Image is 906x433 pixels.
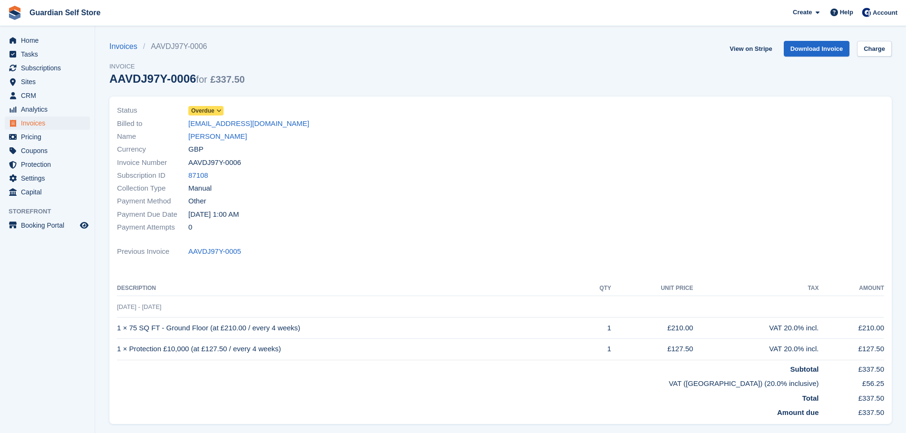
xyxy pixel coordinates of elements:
[9,207,95,216] span: Storefront
[819,389,884,404] td: £337.50
[26,5,104,20] a: Guardian Self Store
[21,103,78,116] span: Analytics
[611,281,693,296] th: Unit Price
[5,172,90,185] a: menu
[21,172,78,185] span: Settings
[819,318,884,339] td: £210.00
[5,219,90,232] a: menu
[117,118,188,129] span: Billed to
[188,209,239,220] time: 2025-09-13 00:00:00 UTC
[819,360,884,375] td: £337.50
[873,8,897,18] span: Account
[582,281,612,296] th: QTY
[582,338,612,360] td: 1
[196,74,207,85] span: for
[21,158,78,171] span: Protection
[5,89,90,102] a: menu
[5,34,90,47] a: menu
[693,344,818,355] div: VAT 20.0% incl.
[819,404,884,418] td: £337.50
[191,106,214,115] span: Overdue
[21,89,78,102] span: CRM
[790,365,819,373] strong: Subtotal
[5,116,90,130] a: menu
[188,222,192,233] span: 0
[21,116,78,130] span: Invoices
[117,281,582,296] th: Description
[857,41,892,57] a: Charge
[862,8,871,17] img: Tom Scott
[5,48,90,61] a: menu
[793,8,812,17] span: Create
[5,158,90,171] a: menu
[188,131,247,142] a: [PERSON_NAME]
[21,75,78,88] span: Sites
[5,185,90,199] a: menu
[693,281,818,296] th: Tax
[117,144,188,155] span: Currency
[117,222,188,233] span: Payment Attempts
[117,246,188,257] span: Previous Invoice
[777,408,819,416] strong: Amount due
[117,209,188,220] span: Payment Due Date
[21,130,78,144] span: Pricing
[21,185,78,199] span: Capital
[117,131,188,142] span: Name
[21,144,78,157] span: Coupons
[819,375,884,389] td: £56.25
[819,281,884,296] th: Amount
[188,157,241,168] span: AAVDJ97Y-0006
[117,183,188,194] span: Collection Type
[802,394,819,402] strong: Total
[5,61,90,75] a: menu
[819,338,884,360] td: £127.50
[78,220,90,231] a: Preview store
[5,103,90,116] a: menu
[726,41,776,57] a: View on Stripe
[582,318,612,339] td: 1
[210,74,244,85] span: £337.50
[109,72,245,85] div: AAVDJ97Y-0006
[109,41,143,52] a: Invoices
[611,318,693,339] td: £210.00
[611,338,693,360] td: £127.50
[188,118,309,129] a: [EMAIL_ADDRESS][DOMAIN_NAME]
[21,61,78,75] span: Subscriptions
[188,183,212,194] span: Manual
[21,219,78,232] span: Booking Portal
[117,105,188,116] span: Status
[188,170,208,181] a: 87108
[188,144,204,155] span: GBP
[5,75,90,88] a: menu
[5,130,90,144] a: menu
[188,196,206,207] span: Other
[840,8,853,17] span: Help
[784,41,850,57] a: Download Invoice
[5,144,90,157] a: menu
[188,246,241,257] a: AAVDJ97Y-0005
[188,105,224,116] a: Overdue
[117,318,582,339] td: 1 × 75 SQ FT - Ground Floor (at £210.00 / every 4 weeks)
[117,170,188,181] span: Subscription ID
[117,303,161,310] span: [DATE] - [DATE]
[117,196,188,207] span: Payment Method
[109,62,245,71] span: Invoice
[117,375,819,389] td: VAT ([GEOGRAPHIC_DATA]) (20.0% inclusive)
[8,6,22,20] img: stora-icon-8386f47178a22dfd0bd8f6a31ec36ba5ce8667c1dd55bd0f319d3a0aa187defe.svg
[21,48,78,61] span: Tasks
[117,157,188,168] span: Invoice Number
[693,323,818,334] div: VAT 20.0% incl.
[117,338,582,360] td: 1 × Protection £10,000 (at £127.50 / every 4 weeks)
[21,34,78,47] span: Home
[109,41,245,52] nav: breadcrumbs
